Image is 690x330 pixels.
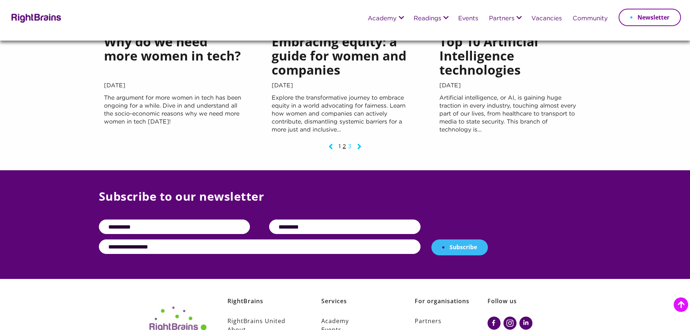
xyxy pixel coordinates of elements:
button: Subscribe [431,239,488,255]
img: Rightbrains [9,12,62,23]
a: Events [458,16,478,22]
a: 1 [339,144,340,149]
a: RightBrains United [227,317,300,325]
a: Previous page [325,146,336,150]
a: Newsletter [619,9,681,26]
a: Next page [354,146,365,150]
h6: For organisations [415,297,488,317]
span: [DATE] [272,80,411,91]
p: The argument for more women in tech has been ongoing for a while. Dive in and understand all the ... [104,94,243,134]
a: Vacancies [531,16,562,22]
p: Artificial intelligence, or AI, is gaining huge traction in every industry, touching almost every... [439,94,578,134]
h6: Follow us [488,297,549,317]
a: 3 [348,144,351,149]
a: Community [573,16,608,22]
h5: Embracing equity: a guide for women and companies [272,34,411,80]
h5: Top 10 Artificial Intelligence technologies [439,34,578,80]
a: Academy [321,317,394,325]
span: [DATE] [104,80,243,91]
p: Explore the transformative journey to embrace equity in a world advocating for fairness. Learn ho... [272,94,411,134]
h5: Why do we need more women in tech? [104,34,243,80]
a: 2 [343,144,346,149]
h6: Services [321,297,394,317]
a: Partners [489,16,514,22]
a: Readings [414,16,441,22]
p: Subscribe to our newsletter [99,188,591,220]
a: Academy [368,16,397,22]
a: Partners [415,317,488,325]
span: [DATE] [439,80,578,91]
h6: RightBrains [227,297,300,317]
